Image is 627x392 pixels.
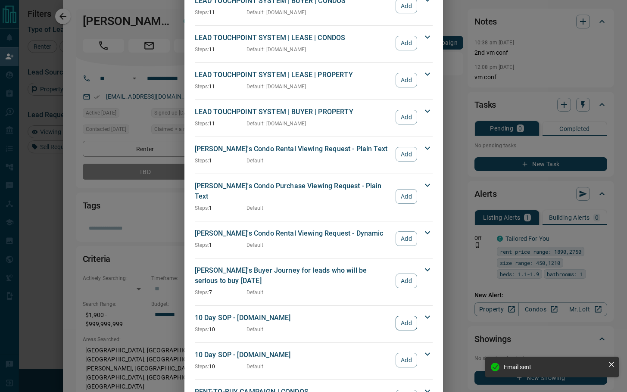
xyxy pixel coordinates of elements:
[195,142,433,166] div: [PERSON_NAME]'s Condo Rental Viewing Request - Plain TextSteps:1DefaultAdd
[195,33,392,43] p: LEAD TOUCHPOINT SYSTEM | LEASE | CONDOS
[195,9,246,16] p: 11
[195,83,246,90] p: 11
[195,205,209,211] span: Steps:
[195,121,209,127] span: Steps:
[396,189,417,204] button: Add
[195,313,392,323] p: 10 Day SOP - [DOMAIN_NAME]
[195,9,209,16] span: Steps:
[195,350,392,360] p: 10 Day SOP - [DOMAIN_NAME]
[246,289,264,296] p: Default
[195,228,392,239] p: [PERSON_NAME]'s Condo Rental Viewing Request - Dynamic
[246,363,264,370] p: Default
[396,353,417,367] button: Add
[246,204,264,212] p: Default
[195,105,433,129] div: LEAD TOUCHPOINT SYSTEM | BUYER | PROPERTYSteps:11Default: [DOMAIN_NAME]Add
[246,157,264,165] p: Default
[195,84,209,90] span: Steps:
[195,364,209,370] span: Steps:
[246,9,306,16] p: Default : [DOMAIN_NAME]
[396,73,417,87] button: Add
[246,326,264,333] p: Default
[195,46,246,53] p: 11
[396,316,417,330] button: Add
[195,363,246,370] p: 10
[195,68,433,92] div: LEAD TOUCHPOINT SYSTEM | LEASE | PROPERTYSteps:11Default: [DOMAIN_NAME]Add
[396,110,417,124] button: Add
[195,47,209,53] span: Steps:
[396,147,417,162] button: Add
[246,120,306,128] p: Default : [DOMAIN_NAME]
[195,204,246,212] p: 1
[195,242,209,248] span: Steps:
[195,241,246,249] p: 1
[195,181,392,202] p: [PERSON_NAME]'s Condo Purchase Viewing Request - Plain Text
[195,70,392,80] p: LEAD TOUCHPOINT SYSTEM | LEASE | PROPERTY
[195,158,209,164] span: Steps:
[195,327,209,333] span: Steps:
[396,231,417,246] button: Add
[504,364,605,370] div: Email sent
[195,179,433,214] div: [PERSON_NAME]'s Condo Purchase Viewing Request - Plain TextSteps:1DefaultAdd
[195,107,392,117] p: LEAD TOUCHPOINT SYSTEM | BUYER | PROPERTY
[246,83,306,90] p: Default : [DOMAIN_NAME]
[195,311,433,335] div: 10 Day SOP - [DOMAIN_NAME]Steps:10DefaultAdd
[246,46,306,53] p: Default : [DOMAIN_NAME]
[195,348,433,372] div: 10 Day SOP - [DOMAIN_NAME]Steps:10DefaultAdd
[246,241,264,249] p: Default
[195,264,433,298] div: [PERSON_NAME]'s Buyer Journey for leads who will be serious to buy [DATE]Steps:7DefaultAdd
[195,326,246,333] p: 10
[195,227,433,251] div: [PERSON_NAME]'s Condo Rental Viewing Request - DynamicSteps:1DefaultAdd
[195,289,209,296] span: Steps:
[396,36,417,50] button: Add
[195,31,433,55] div: LEAD TOUCHPOINT SYSTEM | LEASE | CONDOSSteps:11Default: [DOMAIN_NAME]Add
[195,265,392,286] p: [PERSON_NAME]'s Buyer Journey for leads who will be serious to buy [DATE]
[195,120,246,128] p: 11
[396,274,417,288] button: Add
[195,157,246,165] p: 1
[195,289,246,296] p: 7
[195,144,392,154] p: [PERSON_NAME]'s Condo Rental Viewing Request - Plain Text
